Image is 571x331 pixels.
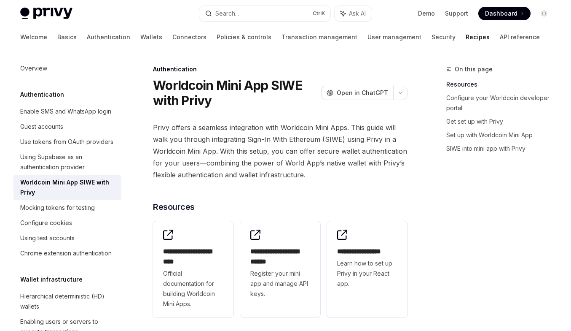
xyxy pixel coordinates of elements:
[153,201,195,213] span: Resources
[445,9,468,18] a: Support
[446,115,558,128] a: Get set up with Privy
[20,122,63,132] div: Guest accounts
[153,122,407,181] span: Privy offers a seamless integration with Worldcoin Mini Apps. This guide will walk you through in...
[418,9,435,18] a: Demo
[321,86,393,100] button: Open in ChatGPT
[57,27,77,47] a: Basics
[153,78,318,108] h1: Worldcoin Mini App SIWE with Privy
[20,248,112,258] div: Chrome extension authentication
[455,64,493,74] span: On this page
[153,65,407,73] div: Authentication
[337,258,397,289] span: Learn how to set up Privy in your React app.
[250,269,311,299] span: Register your mini app and manage API keys.
[20,137,113,147] div: Use tokens from OAuth providers
[13,119,121,134] a: Guest accounts
[335,6,372,21] button: Ask AI
[13,200,121,215] a: Mocking tokens for testing
[500,27,540,47] a: API reference
[13,231,121,246] a: Using test accounts
[13,149,121,175] a: Using Supabase as an authentication provider
[13,134,121,149] a: Use tokens from OAuth providers
[20,218,72,228] div: Configure cookies
[313,10,325,17] span: Ctrl K
[13,104,121,119] a: Enable SMS and WhatsApp login
[217,27,271,47] a: Policies & controls
[163,269,223,309] span: Official documentation for building Worldcoin Mini Apps.
[20,177,116,198] div: Worldcoin Mini App SIWE with Privy
[13,175,121,200] a: Worldcoin Mini App SIWE with Privy
[20,203,95,213] div: Mocking tokens for testing
[20,27,47,47] a: Welcome
[13,289,121,314] a: Hierarchical deterministic (HD) wallets
[172,27,206,47] a: Connectors
[432,27,456,47] a: Security
[140,27,162,47] a: Wallets
[215,8,239,19] div: Search...
[537,7,551,20] button: Toggle dark mode
[281,27,357,47] a: Transaction management
[20,152,116,172] div: Using Supabase as an authentication provider
[446,78,558,91] a: Resources
[337,89,388,97] span: Open in ChatGPT
[466,27,490,47] a: Recipes
[13,246,121,261] a: Chrome extension authentication
[20,274,83,285] h5: Wallet infrastructure
[349,9,366,18] span: Ask AI
[20,233,75,243] div: Using test accounts
[87,27,130,47] a: Authentication
[20,106,111,117] div: Enable SMS and WhatsApp login
[13,215,121,231] a: Configure cookies
[13,61,121,76] a: Overview
[367,27,421,47] a: User management
[485,9,517,18] span: Dashboard
[478,7,531,20] a: Dashboard
[20,8,72,19] img: light logo
[20,291,116,312] div: Hierarchical deterministic (HD) wallets
[20,90,64,100] h5: Authentication
[446,91,558,115] a: Configure your Worldcoin developer portal
[199,6,330,21] button: Search...CtrlK
[446,128,558,142] a: Set up with Worldcoin Mini App
[446,142,558,155] a: SIWE into mini app with Privy
[20,63,47,73] div: Overview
